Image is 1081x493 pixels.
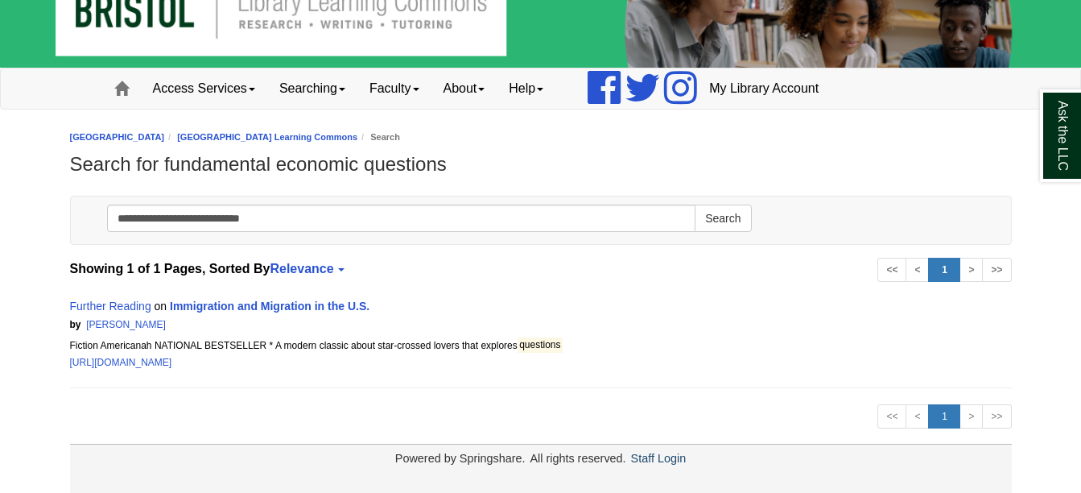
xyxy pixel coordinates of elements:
[906,404,929,429] a: <
[928,258,960,282] a: 1
[982,258,1011,282] a: >>
[141,68,267,109] a: Access Services
[177,132,357,142] a: [GEOGRAPHIC_DATA] Learning Commons
[182,319,244,330] span: Search Score
[70,153,1012,176] h1: Search for fundamental economic questions
[168,319,179,330] span: |
[431,68,497,109] a: About
[959,258,983,282] a: >
[270,262,341,275] a: Relevance
[877,404,906,429] a: <<
[906,258,929,282] a: <
[877,404,1011,429] ul: Search Pagination
[86,319,166,330] a: [PERSON_NAME]
[168,319,262,330] span: 3.53
[70,258,1012,280] strong: Showing 1 of 1 Pages, Sorted By
[518,338,563,353] mark: questions
[70,130,1012,145] nav: breadcrumb
[631,452,687,465] a: Staff Login
[695,205,751,232] button: Search
[877,258,906,282] a: <<
[170,300,369,313] a: Immigration and Migration in the U.S.
[877,258,1011,282] ul: Search Pagination
[697,68,831,109] a: My Library Account
[959,404,983,429] a: >
[70,357,172,368] a: [URL][DOMAIN_NAME]
[357,130,400,145] li: Search
[70,338,1012,354] div: Fiction Americanah NATIONAL BESTSELLER * A modern classic about star-crossed lovers that explores
[928,404,960,429] a: 1
[70,132,165,142] a: [GEOGRAPHIC_DATA]
[982,404,1011,429] a: >>
[70,319,81,330] span: by
[393,452,528,465] div: Powered by Springshare.
[155,300,167,313] span: on
[527,452,628,465] div: All rights reserved.
[497,68,555,109] a: Help
[70,300,151,313] a: Further Reading
[357,68,431,109] a: Faculty
[267,68,357,109] a: Searching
